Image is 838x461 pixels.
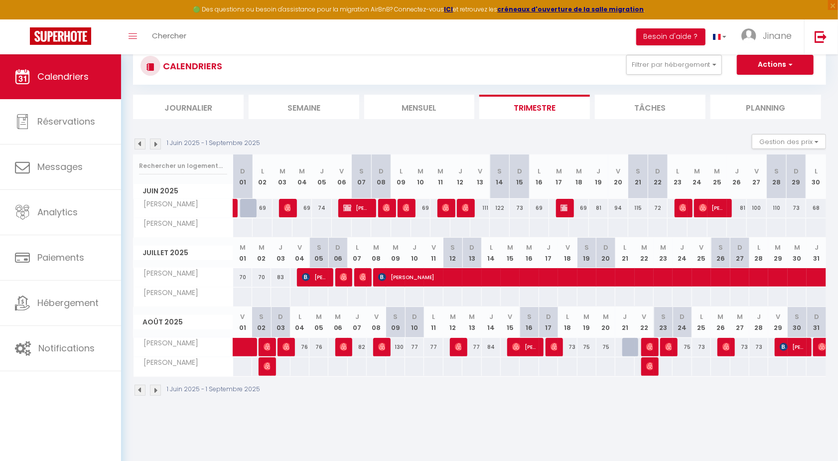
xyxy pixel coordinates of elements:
abbr: L [538,166,541,176]
abbr: J [735,166,739,176]
abbr: D [737,243,742,252]
div: 130 [386,338,405,356]
th: 03 [273,154,292,199]
abbr: M [373,243,379,252]
th: 04 [292,154,312,199]
span: [PERSON_NAME] [383,198,389,217]
th: 20 [596,238,615,268]
th: 01 [233,238,252,268]
abbr: L [676,166,679,176]
span: [DEMOGRAPHIC_DATA] [646,357,653,376]
span: [PERSON_NAME] [551,337,557,356]
th: 25 [692,307,711,337]
abbr: M [717,312,723,321]
abbr: J [547,243,551,252]
abbr: J [596,166,600,176]
abbr: V [642,312,646,321]
abbr: D [517,166,522,176]
th: 28 [749,307,768,337]
div: 70 [252,268,271,287]
th: 13 [470,154,490,199]
abbr: S [450,243,455,252]
th: 24 [673,307,692,337]
span: [PERSON_NAME] [135,218,201,229]
p: 1 Juin 2025 - 1 Septembre 2025 [167,139,260,148]
th: 12 [443,307,462,337]
th: 21 [615,307,634,337]
th: 30 [788,238,807,268]
abbr: M [576,166,582,176]
abbr: L [757,243,760,252]
h3: CALENDRIERS [160,55,222,77]
abbr: V [508,312,513,321]
abbr: D [379,166,384,176]
abbr: M [775,243,781,252]
th: 20 [596,307,615,337]
th: 26 [711,238,730,268]
span: Août 2025 [134,315,233,329]
th: 08 [367,307,386,337]
span: Jinane [763,29,792,42]
div: 83 [271,268,290,287]
span: [PERSON_NAME] [699,198,725,217]
th: 08 [367,238,386,268]
img: Super Booking [30,27,91,45]
button: Ouvrir le widget de chat LiveChat [8,4,38,34]
div: 81 [727,199,747,217]
li: Tâches [595,95,705,119]
li: Mensuel [364,95,475,119]
th: 18 [558,238,577,268]
th: 21 [628,154,648,199]
abbr: M [437,166,443,176]
th: 30 [806,154,826,199]
span: [PERSON_NAME] [442,198,448,217]
abbr: S [718,243,723,252]
th: 15 [501,307,520,337]
th: 14 [490,154,510,199]
span: [PERSON_NAME] [455,337,461,356]
abbr: S [260,312,264,321]
th: 02 [253,154,273,199]
abbr: J [320,166,324,176]
div: 69 [253,199,273,217]
div: 81 [589,199,609,217]
div: 76 [309,338,328,356]
span: [PERSON_NAME] [135,199,201,210]
abbr: S [661,312,666,321]
th: 11 [424,307,443,337]
th: 17 [549,154,569,199]
div: 75 [673,338,692,356]
abbr: V [754,166,759,176]
th: 27 [730,307,749,337]
th: 25 [692,238,711,268]
abbr: S [636,166,640,176]
div: 75 [577,338,596,356]
abbr: S [527,312,532,321]
abbr: D [814,312,819,321]
th: 17 [539,238,558,268]
th: 31 [807,307,826,337]
a: Chercher [144,19,194,54]
th: 25 [707,154,727,199]
abbr: V [240,312,245,321]
abbr: L [700,312,703,321]
a: créneaux d'ouverture de la salle migration [498,5,644,13]
th: 03 [271,238,290,268]
th: 21 [615,238,634,268]
th: 27 [730,238,749,268]
abbr: D [794,166,799,176]
div: 77 [405,338,424,356]
span: Yamin [284,198,290,217]
th: 29 [768,238,787,268]
th: 22 [648,154,668,199]
th: 06 [328,238,347,268]
abbr: M [737,312,743,321]
abbr: M [556,166,562,176]
abbr: J [413,243,417,252]
span: [PERSON_NAME] [378,337,385,356]
abbr: S [393,312,398,321]
th: 06 [332,154,352,199]
span: [PERSON_NAME] [780,337,806,356]
abbr: S [795,312,800,321]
